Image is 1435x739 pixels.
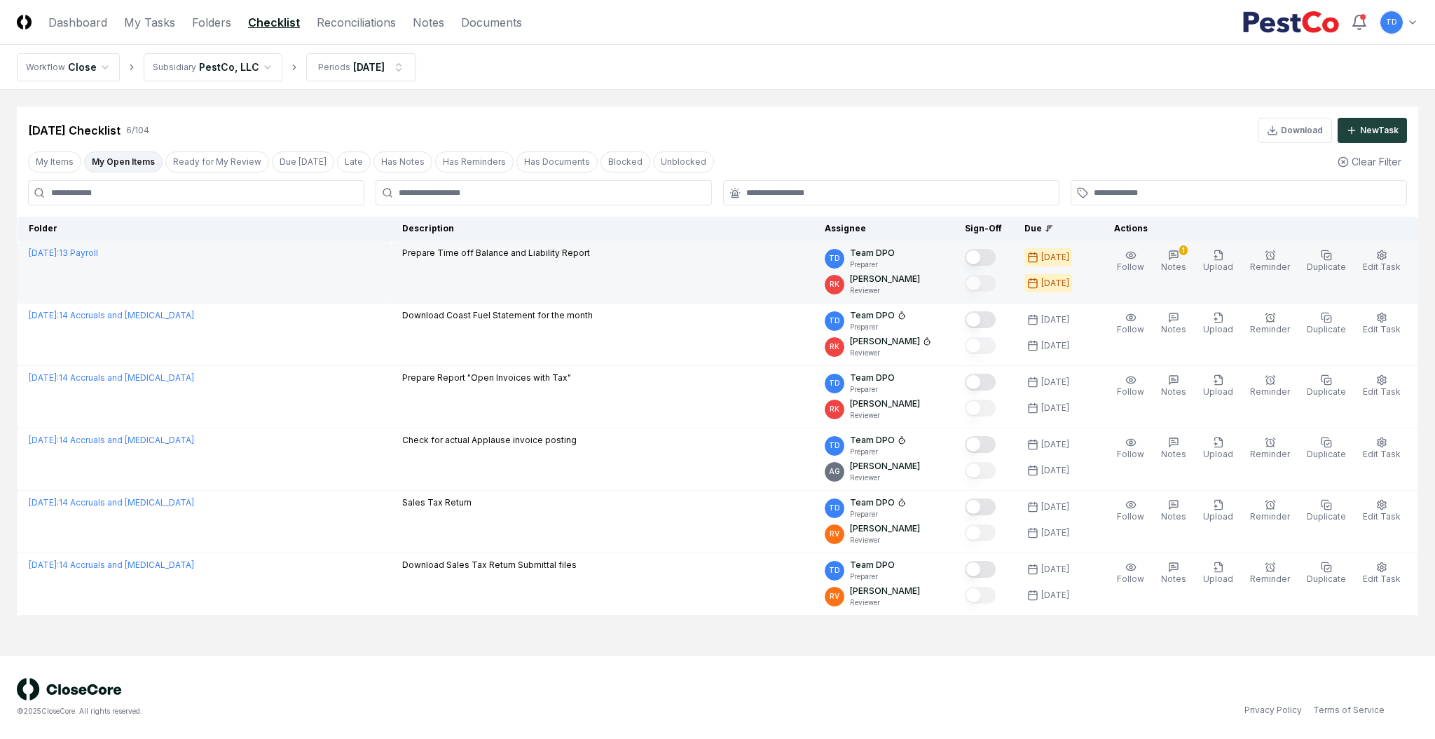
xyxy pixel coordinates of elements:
span: TD [829,440,840,451]
p: [PERSON_NAME] [850,335,920,348]
span: Upload [1203,324,1233,334]
p: Team DPO [850,309,895,322]
span: Reminder [1250,449,1290,459]
p: Reviewer [850,473,920,483]
button: Unblocked [653,151,714,172]
button: Edit Task [1360,372,1403,401]
div: [DATE] [1041,438,1069,451]
button: TD [1379,10,1404,35]
div: Workflow [26,61,65,74]
span: Edit Task [1363,449,1401,459]
span: AG [829,466,840,477]
p: [PERSON_NAME] [850,460,920,473]
a: Privacy Policy [1244,704,1302,717]
button: Has Documents [516,151,598,172]
span: Reminder [1250,386,1290,397]
p: [PERSON_NAME] [850,522,920,535]
button: Upload [1200,434,1236,463]
button: Mark complete [965,561,996,578]
span: Duplicate [1307,449,1346,459]
button: Upload [1200,496,1236,526]
button: Follow [1114,559,1147,588]
button: Periods[DATE] [306,53,416,81]
img: PestCo logo [1242,11,1340,34]
span: Notes [1161,511,1186,522]
button: Edit Task [1360,559,1403,588]
span: TD [1386,17,1397,27]
div: [DATE] [1041,339,1069,352]
button: Mark complete [965,499,996,515]
span: Duplicate [1307,574,1346,584]
p: [PERSON_NAME] [850,398,920,410]
button: My Items [28,151,81,172]
button: Mark complete [965,524,996,541]
button: Reminder [1247,247,1293,276]
th: Sign-Off [954,217,1013,241]
span: Upload [1203,574,1233,584]
p: Preparer [850,259,895,270]
nav: breadcrumb [17,53,416,81]
span: Follow [1117,449,1144,459]
div: [DATE] [1041,376,1069,388]
button: Mark complete [965,436,996,453]
button: Follow [1114,434,1147,463]
span: Follow [1117,386,1144,397]
span: RV [830,529,839,539]
span: [DATE] : [29,435,59,445]
p: Team DPO [850,434,895,447]
button: Edit Task [1360,309,1403,339]
a: Folders [192,14,231,31]
div: [DATE] [1041,251,1069,264]
button: Duplicate [1304,496,1349,526]
div: Periods [318,61,350,74]
p: Reviewer [850,285,920,296]
p: Team DPO [850,496,895,509]
button: Mark complete [965,400,996,416]
button: 1Notes [1158,247,1189,276]
button: Follow [1114,247,1147,276]
button: Notes [1158,309,1189,339]
button: Mark complete [965,462,996,479]
th: Description [391,217,814,241]
button: Mark complete [965,249,996,266]
p: Reviewer [850,410,920,421]
button: Duplicate [1304,434,1349,463]
button: Duplicate [1304,247,1349,276]
span: TD [829,316,840,326]
div: Actions [1103,222,1407,235]
span: TD [829,565,840,576]
button: Mark complete [965,587,996,604]
button: Blocked [600,151,650,172]
p: [PERSON_NAME] [850,585,920,597]
button: Due Today [272,151,334,172]
span: Reminder [1250,262,1290,272]
span: RV [830,591,839,602]
button: Follow [1114,496,1147,526]
p: Check for actual Applause invoice posting [402,434,577,447]
span: Reminder [1250,324,1290,334]
div: © 2025 CloseCore. All rights reserved. [17,706,717,717]
p: Sales Tax Return [402,496,472,509]
button: Follow [1114,309,1147,339]
div: Due [1024,222,1080,235]
button: Edit Task [1360,247,1403,276]
div: [DATE] [1041,277,1069,290]
p: Preparer [850,509,906,520]
a: [DATE]:14 Accruals and [MEDICAL_DATA] [29,310,194,320]
img: logo [17,678,122,700]
p: Preparer [850,322,906,332]
button: Download [1258,118,1332,143]
button: Reminder [1247,559,1293,588]
button: Mark complete [965,275,996,292]
span: Notes [1161,386,1186,397]
button: My Open Items [84,151,163,172]
div: 1 [1179,245,1188,255]
span: Duplicate [1307,324,1346,334]
p: Preparer [850,384,895,395]
button: Duplicate [1304,372,1349,401]
span: Reminder [1250,574,1290,584]
div: [DATE] [1041,563,1069,576]
button: Clear Filter [1332,149,1407,175]
button: Notes [1158,559,1189,588]
span: RK [830,404,839,414]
